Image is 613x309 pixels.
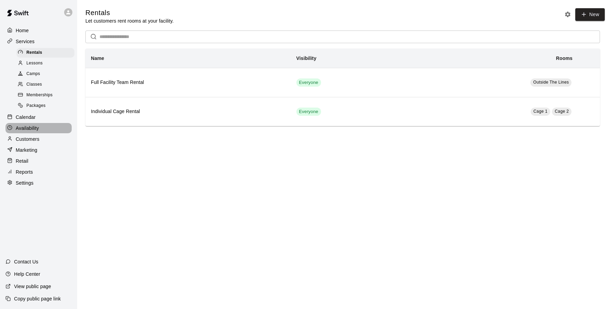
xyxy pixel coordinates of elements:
span: Memberships [26,92,52,99]
p: Reports [16,169,33,175]
p: Retail [16,158,28,164]
span: Lessons [26,60,43,67]
span: Rentals [26,49,42,56]
a: Customers [5,134,72,144]
a: Calendar [5,112,72,122]
a: Marketing [5,145,72,155]
span: Packages [26,102,46,109]
p: Customers [16,136,39,143]
span: Cage 1 [533,109,547,114]
a: Memberships [16,90,77,101]
p: View public page [14,283,51,290]
a: Services [5,36,72,47]
a: Settings [5,178,72,188]
p: Contact Us [14,258,38,265]
span: Classes [26,81,42,88]
h6: Individual Cage Rental [91,108,285,115]
span: Everyone [296,79,321,86]
p: Help Center [14,271,40,277]
div: Packages [16,101,74,111]
b: Visibility [296,55,317,61]
div: Classes [16,80,74,89]
span: Camps [26,71,40,77]
p: Home [16,27,29,34]
div: Rentals [16,48,74,58]
p: Availability [16,125,39,132]
p: Marketing [16,147,37,153]
span: Outside The Lines [533,80,569,85]
span: Everyone [296,109,321,115]
div: This service is visible to all of your customers [296,78,321,87]
a: Rentals [16,47,77,58]
div: Lessons [16,59,74,68]
div: Memberships [16,90,74,100]
a: Home [5,25,72,36]
p: Copy public page link [14,295,61,302]
b: Name [91,55,104,61]
p: Calendar [16,114,36,121]
p: Let customers rent rooms at your facility. [85,17,174,24]
h5: Rentals [85,8,174,17]
a: New [575,8,605,21]
a: Packages [16,101,77,111]
p: Services [16,38,35,45]
p: Settings [16,180,34,186]
a: Classes [16,79,77,90]
a: Lessons [16,58,77,69]
div: Camps [16,69,74,79]
span: Cage 2 [555,109,569,114]
div: This service is visible to all of your customers [296,108,321,116]
a: Camps [16,69,77,79]
b: Rooms [556,55,573,61]
a: Retail [5,156,72,166]
a: Reports [5,167,72,177]
table: simple table [85,49,600,126]
a: Availability [5,123,72,133]
button: Rental settings [563,9,573,20]
h6: Full Facility Team Rental [91,79,285,86]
